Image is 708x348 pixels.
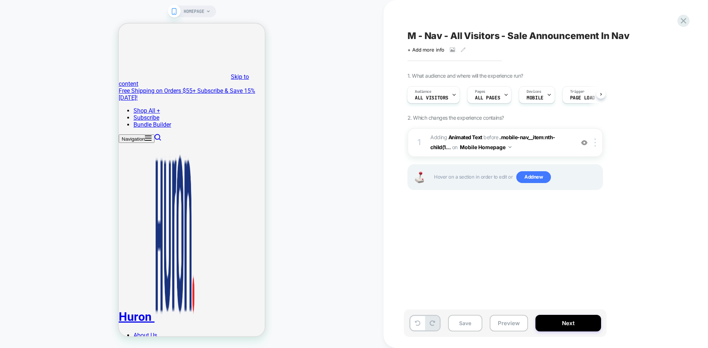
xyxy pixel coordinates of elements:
img: close [594,138,596,147]
button: Save [448,315,482,331]
button: Mobile Homepage [460,142,511,152]
span: Audience [415,89,431,94]
span: on [452,143,458,152]
span: Pages [475,89,485,94]
span: ALL PAGES [475,95,500,101]
b: Animated Text [448,134,482,140]
span: Devices [527,89,541,94]
span: + Add more info [407,47,444,53]
span: 2. Which changes the experience contains? [407,115,504,121]
span: MOBILE [527,95,543,101]
span: HOMEPAGE [184,6,204,17]
div: 1 [416,135,423,150]
span: Page Load [570,95,595,101]
span: 1. What audience and where will the experience run? [407,73,523,79]
span: All Visitors [415,95,448,101]
span: Add new [516,171,551,183]
span: Adding [430,134,482,140]
span: Hover on a section in order to edit or [434,171,598,183]
button: Next [535,315,601,331]
img: down arrow [509,146,511,148]
img: crossed eye [581,140,587,146]
span: BEFORE [483,134,498,140]
button: Preview [490,315,528,331]
img: Joystick [412,172,427,183]
span: Trigger [570,89,584,94]
span: M - Nav - All Visitors - Sale Announcement In Nav [407,30,629,41]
